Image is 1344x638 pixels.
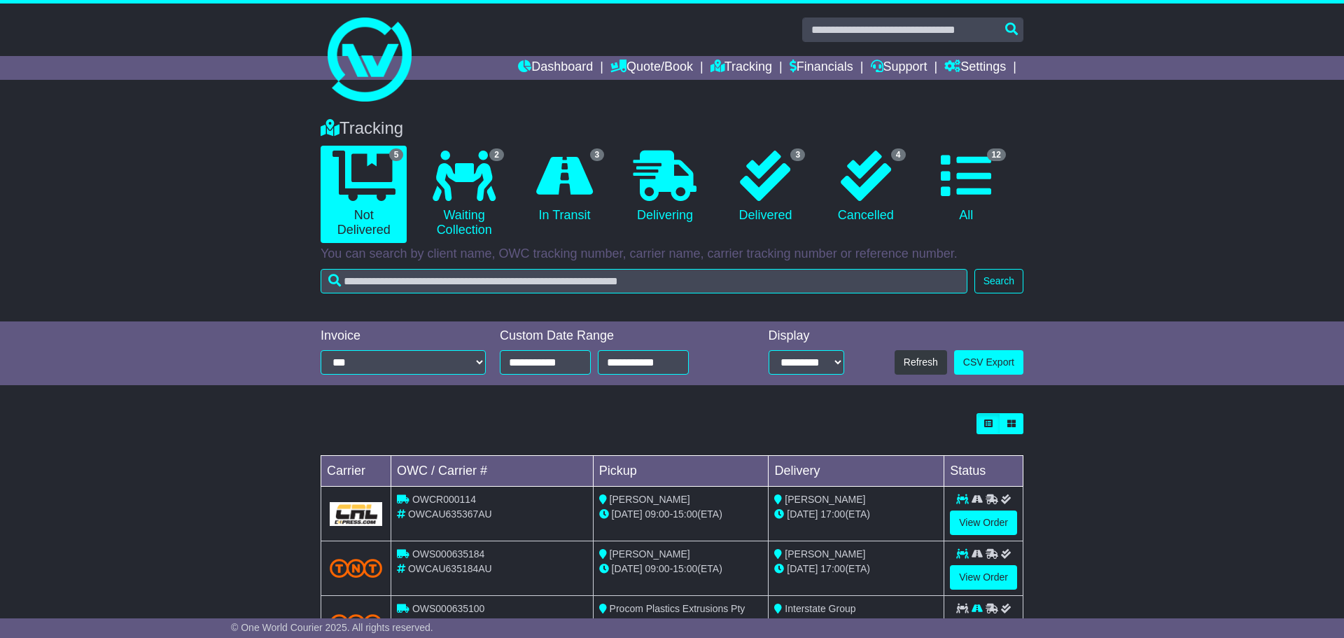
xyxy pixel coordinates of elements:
span: 5 [389,148,404,161]
span: [DATE] [612,563,643,574]
a: Settings [944,56,1006,80]
span: 12 [987,148,1006,161]
a: Quote/Book [610,56,693,80]
div: Invoice [321,328,486,344]
div: (ETA) [774,562,938,576]
div: Tracking [314,118,1030,139]
a: 5 Not Delivered [321,146,407,243]
a: 3 Delivered [722,146,808,228]
div: (ETA) [774,507,938,522]
a: 12 All [923,146,1009,228]
span: OWS000635100 [412,603,485,614]
a: 2 Waiting Collection [421,146,507,243]
td: Carrier [321,456,391,487]
a: View Order [950,565,1017,590]
span: OWS000635184 [412,548,485,560]
td: Delivery [769,456,944,487]
span: © One World Courier 2025. All rights reserved. [231,622,433,633]
span: [DATE] [787,508,818,520]
button: Refresh [895,350,947,375]
span: OWCAU635184AU [408,563,492,574]
span: 4 [891,148,906,161]
span: 09:00 [645,508,670,520]
span: 2 [489,148,504,161]
span: 3 [590,148,605,161]
div: (ETA) [774,616,938,631]
a: Support [871,56,927,80]
button: Search [974,269,1023,293]
td: OWC / Carrier # [391,456,594,487]
span: 17:00 [820,508,845,520]
span: 17:00 [820,563,845,574]
p: You can search by client name, OWC tracking number, carrier name, carrier tracking number or refe... [321,247,1023,262]
div: Display [769,328,844,344]
span: 15:00 [673,508,697,520]
a: 3 In Transit [521,146,608,228]
span: OWCR000114 [412,494,476,505]
span: OWCAU635367AU [408,508,492,520]
a: 4 Cancelled [822,146,909,228]
span: 3 [790,148,805,161]
span: [PERSON_NAME] [785,548,865,560]
a: CSV Export [954,350,1023,375]
span: Interstate Group [785,603,855,614]
a: Tracking [710,56,772,80]
a: Financials [790,56,853,80]
img: GetCarrierServiceLogo [330,502,382,526]
span: 09:00 [645,563,670,574]
a: View Order [950,511,1017,535]
td: Status [944,456,1023,487]
span: 15:00 [673,563,697,574]
a: Dashboard [518,56,593,80]
img: TNT_Domestic.png [330,614,382,633]
a: Delivering [622,146,708,228]
span: [PERSON_NAME] [610,548,690,560]
div: - (ETA) [599,562,763,576]
div: - (ETA) [599,507,763,522]
span: [DATE] [612,508,643,520]
span: Procom Plastics Extrusions Pty Ltd. [599,603,745,629]
img: TNT_Domestic.png [330,559,382,578]
span: [PERSON_NAME] [785,494,865,505]
div: Custom Date Range [500,328,724,344]
td: Pickup [593,456,769,487]
span: [PERSON_NAME] [610,494,690,505]
span: [DATE] [787,563,818,574]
